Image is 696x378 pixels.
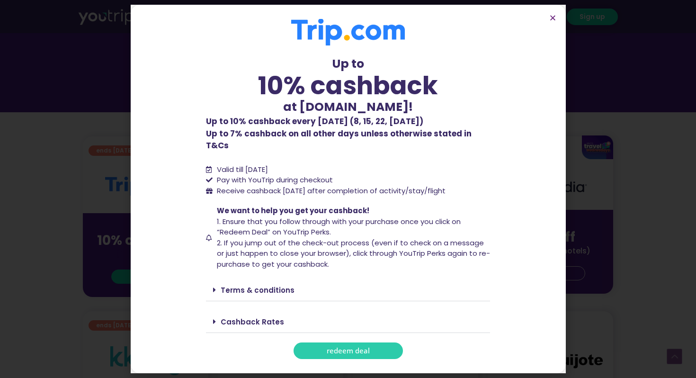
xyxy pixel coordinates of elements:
[217,206,369,216] span: We want to help you get your cashback!
[214,175,333,186] span: Pay with YouTrip during checkout
[549,14,556,21] a: Close
[206,116,490,152] p: Up to 7% cashback on all other days unless otherwise stated in T&Cs
[206,311,490,333] div: Cashback Rates
[327,347,370,354] span: redeem deal
[206,279,490,301] div: Terms & conditions
[217,164,268,174] span: Valid till [DATE]
[221,285,294,295] a: Terms & conditions
[294,342,403,359] a: redeem deal
[206,73,490,98] div: 10% cashback
[217,238,490,269] span: 2. If you jump out of the check-out process (even if to check on a message or just happen to clos...
[217,216,461,237] span: 1. Ensure that you follow through with your purchase once you click on “Redeem Deal” on YouTrip P...
[206,55,490,116] div: Up to at [DOMAIN_NAME]!
[206,116,423,127] b: Up to 10% cashback every [DATE] (8, 15, 22, [DATE])
[217,186,446,196] span: Receive cashback [DATE] after completion of activity/stay/flight
[221,317,284,327] a: Cashback Rates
